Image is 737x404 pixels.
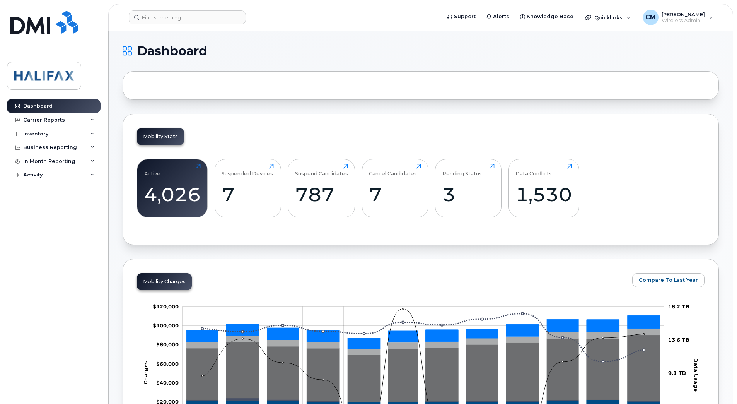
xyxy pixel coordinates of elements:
[186,398,660,402] g: Roaming
[222,164,274,213] a: Suspended Devices7
[186,335,660,402] g: Data
[515,164,552,176] div: Data Conflicts
[668,303,689,310] tspan: 18.2 TB
[156,361,179,367] g: $0
[156,361,179,367] tspan: $60,000
[144,183,201,206] div: 4,026
[153,303,179,310] tspan: $120,000
[153,322,179,329] g: $0
[295,183,348,206] div: 787
[137,45,207,57] span: Dashboard
[442,164,482,176] div: Pending Status
[369,183,421,206] div: 7
[703,370,731,398] iframe: Messenger Launcher
[144,164,201,213] a: Active4,026
[632,273,705,287] button: Compare To Last Year
[295,164,348,176] div: Suspend Candidates
[153,303,179,310] g: $0
[369,164,421,213] a: Cancel Candidates7
[668,337,689,343] tspan: 13.6 TB
[369,164,417,176] div: Cancel Candidates
[295,164,348,213] a: Suspend Candidates787
[222,183,274,206] div: 7
[142,361,148,385] tspan: Charges
[222,164,273,176] div: Suspended Devices
[515,164,572,213] a: Data Conflicts1,530
[442,183,495,206] div: 3
[153,322,179,329] tspan: $100,000
[156,341,179,348] g: $0
[144,164,160,176] div: Active
[156,380,179,386] tspan: $40,000
[442,164,495,213] a: Pending Status3
[668,370,686,376] tspan: 9.1 TB
[156,341,179,348] tspan: $80,000
[156,380,179,386] g: $0
[639,276,698,284] span: Compare To Last Year
[186,315,660,349] g: HST
[693,358,699,392] tspan: Data Usage
[515,183,572,206] div: 1,530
